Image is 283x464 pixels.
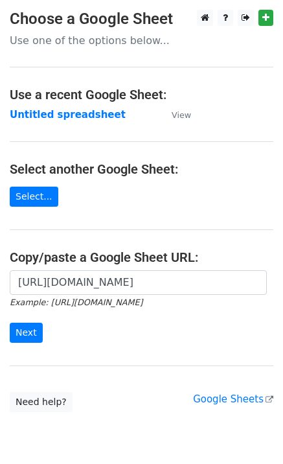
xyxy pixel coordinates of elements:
[10,392,73,412] a: Need help?
[159,109,191,121] a: View
[10,10,273,29] h3: Choose a Google Sheet
[10,34,273,47] p: Use one of the options below...
[10,323,43,343] input: Next
[10,109,126,121] a: Untitled spreadsheet
[10,270,267,295] input: Paste your Google Sheet URL here
[10,161,273,177] h4: Select another Google Sheet:
[10,187,58,207] a: Select...
[193,393,273,405] a: Google Sheets
[10,249,273,265] h4: Copy/paste a Google Sheet URL:
[10,297,142,307] small: Example: [URL][DOMAIN_NAME]
[10,87,273,102] h4: Use a recent Google Sheet:
[172,110,191,120] small: View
